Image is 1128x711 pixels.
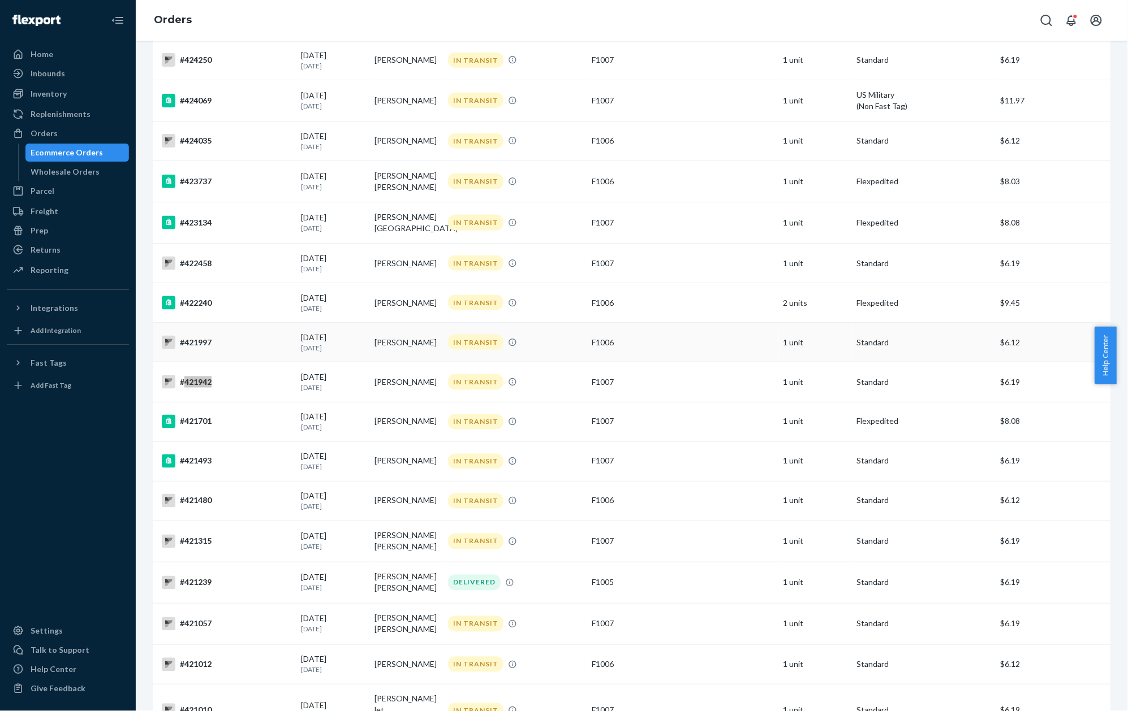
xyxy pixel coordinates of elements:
[301,625,365,634] p: [DATE]
[31,147,104,158] div: Ecommerce Orders
[779,202,853,244] td: 1 unit
[448,616,503,631] div: IN TRANSIT
[996,521,1111,562] td: $6.19
[779,604,853,645] td: 1 unit
[996,283,1111,323] td: $9.45
[31,644,89,656] div: Talk to Support
[592,376,774,388] div: F1007
[857,618,992,630] p: Standard
[448,53,503,68] div: IN TRANSIT
[31,206,58,217] div: Freight
[301,583,365,593] p: [DATE]
[162,134,292,148] div: #424035
[857,337,992,348] p: Standard
[996,362,1111,402] td: $6.19
[301,665,365,675] p: [DATE]
[370,161,444,202] td: [PERSON_NAME] [PERSON_NAME]
[996,202,1111,244] td: $8.08
[448,575,501,590] div: DELIVERED
[301,613,365,634] div: [DATE]
[370,362,444,402] td: [PERSON_NAME]
[779,283,853,323] td: 2 units
[301,182,365,192] p: [DATE]
[31,357,67,368] div: Fast Tags
[301,491,365,511] div: [DATE]
[592,577,774,588] div: F1005
[592,416,774,427] div: F1007
[7,64,129,83] a: Inbounds
[996,562,1111,604] td: $6.19
[857,297,992,309] p: Flexpedited
[301,542,365,552] p: [DATE]
[370,202,444,244] td: [PERSON_NAME] [GEOGRAPHIC_DATA]
[448,295,503,310] div: IN TRANSIT
[162,576,292,589] div: #421239
[7,202,129,220] a: Freight
[996,402,1111,441] td: $8.08
[301,531,365,552] div: [DATE]
[448,174,503,189] div: IN TRANSIT
[448,534,503,549] div: IN TRANSIT
[31,380,71,390] div: Add Fast Tag
[857,659,992,670] p: Standard
[162,336,292,349] div: #421997
[162,535,292,548] div: #421315
[448,215,503,230] div: IN TRANSIT
[996,645,1111,684] td: $6.12
[592,456,774,467] div: F1007
[25,144,130,162] a: Ecommerce Orders
[7,222,129,240] a: Prep
[1095,327,1117,384] button: Help Center
[12,15,61,26] img: Flexport logo
[370,645,444,684] td: [PERSON_NAME]
[779,362,853,402] td: 1 unit
[857,54,992,66] p: Standard
[779,121,853,161] td: 1 unit
[301,343,365,353] p: [DATE]
[301,292,365,313] div: [DATE]
[301,423,365,432] p: [DATE]
[592,54,774,66] div: F1007
[106,9,129,32] button: Close Navigation
[370,323,444,362] td: [PERSON_NAME]
[592,258,774,269] div: F1007
[448,657,503,672] div: IN TRANSIT
[370,481,444,521] td: [PERSON_NAME]
[162,415,292,428] div: #421701
[370,283,444,323] td: [PERSON_NAME]
[448,493,503,509] div: IN TRANSIT
[592,618,774,630] div: F1007
[7,261,129,279] a: Reporting
[301,304,365,313] p: [DATE]
[7,182,129,200] a: Parcel
[779,244,853,283] td: 1 unit
[448,414,503,430] div: IN TRANSIT
[301,223,365,233] p: [DATE]
[301,101,365,111] p: [DATE]
[162,175,292,188] div: #423737
[31,625,63,636] div: Settings
[162,454,292,468] div: #421493
[7,124,129,142] a: Orders
[448,133,503,149] div: IN TRANSIT
[996,323,1111,362] td: $6.12
[301,371,365,392] div: [DATE]
[7,354,129,372] button: Fast Tags
[145,4,201,37] ol: breadcrumbs
[857,217,992,228] p: Flexpedited
[301,171,365,192] div: [DATE]
[7,85,129,103] a: Inventory
[592,217,774,228] div: F1007
[162,494,292,508] div: #421480
[996,121,1111,161] td: $6.12
[301,50,365,71] div: [DATE]
[162,53,292,67] div: #424250
[857,577,992,588] p: Standard
[25,163,130,181] a: Wholesale Orders
[779,521,853,562] td: 1 unit
[31,302,78,314] div: Integrations
[448,93,503,108] div: IN TRANSIT
[301,253,365,274] div: [DATE]
[162,94,292,107] div: #424069
[448,255,503,271] div: IN TRANSIT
